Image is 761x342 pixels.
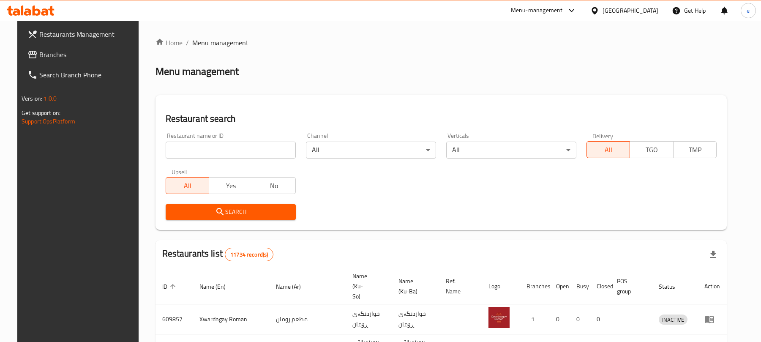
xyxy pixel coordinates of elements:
[166,142,296,159] input: Search for restaurant name or ID..
[603,6,658,15] div: [GEOGRAPHIC_DATA]
[162,247,274,261] h2: Restaurants list
[511,5,563,16] div: Menu-management
[39,70,138,80] span: Search Branch Phone
[677,144,713,156] span: TMP
[306,142,436,159] div: All
[570,268,590,304] th: Busy
[346,304,392,334] td: خواردنگەی ڕۆمان
[520,268,549,304] th: Branches
[633,144,670,156] span: TGO
[162,282,178,292] span: ID
[269,304,346,334] td: مطعم رومان
[520,304,549,334] td: 1
[446,142,576,159] div: All
[704,314,720,324] div: Menu
[193,304,269,334] td: Xwardngay Roman
[698,268,727,304] th: Action
[213,180,249,192] span: Yes
[252,177,295,194] button: No
[155,38,183,48] a: Home
[155,65,239,78] h2: Menu management
[225,251,273,259] span: 11734 record(s)
[549,304,570,334] td: 0
[276,282,312,292] span: Name (Ar)
[22,93,42,104] span: Version:
[659,282,686,292] span: Status
[155,38,727,48] nav: breadcrumb
[617,276,642,296] span: POS group
[659,315,687,325] div: INACTIVE
[155,304,193,334] td: 609857
[592,133,614,139] label: Delivery
[398,276,429,296] span: Name (Ku-Ba)
[225,248,273,261] div: Total records count
[630,141,673,158] button: TGO
[590,304,610,334] td: 0
[44,93,57,104] span: 1.0.0
[586,141,630,158] button: All
[209,177,252,194] button: Yes
[570,304,590,334] td: 0
[446,276,472,296] span: Ref. Name
[590,144,627,156] span: All
[172,169,187,175] label: Upsell
[39,49,138,60] span: Branches
[192,38,248,48] span: Menu management
[166,177,209,194] button: All
[659,315,687,325] span: INACTIVE
[169,180,206,192] span: All
[172,207,289,217] span: Search
[166,112,717,125] h2: Restaurant search
[747,6,750,15] span: e
[21,65,145,85] a: Search Branch Phone
[673,141,717,158] button: TMP
[482,268,520,304] th: Logo
[199,282,237,292] span: Name (En)
[186,38,189,48] li: /
[256,180,292,192] span: No
[549,268,570,304] th: Open
[703,244,723,265] div: Export file
[488,307,510,328] img: Xwardngay Roman
[22,116,75,127] a: Support.OpsPlatform
[590,268,610,304] th: Closed
[21,24,145,44] a: Restaurants Management
[392,304,439,334] td: خواردنگەی ڕۆمان
[39,29,138,39] span: Restaurants Management
[21,44,145,65] a: Branches
[352,271,382,301] span: Name (Ku-So)
[166,204,296,220] button: Search
[22,107,60,118] span: Get support on:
